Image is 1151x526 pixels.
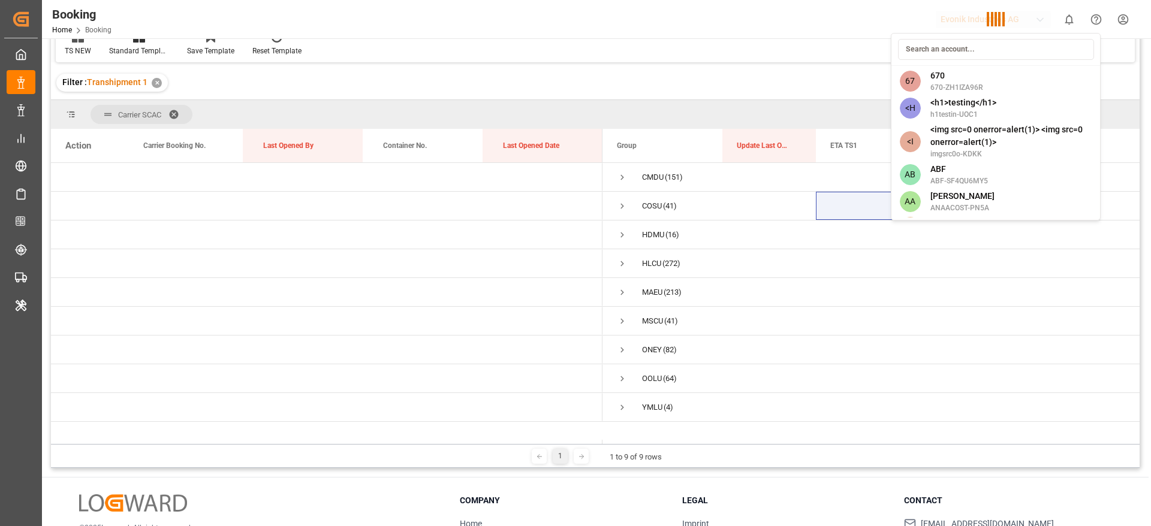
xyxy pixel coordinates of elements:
div: TS NEW [65,46,91,56]
div: 1 [553,449,568,464]
div: ONEY [642,336,662,364]
span: Group [617,141,637,150]
div: Press SPACE to select this row. [51,163,602,192]
span: (16) [665,221,679,249]
h3: Company [460,494,667,507]
span: Filter : [62,77,87,87]
span: Carrier Booking No. [143,141,206,150]
div: MSCU [642,307,663,335]
span: (82) [663,336,677,364]
div: Action [65,140,91,151]
div: Reset Template [252,46,302,56]
span: (151) [665,164,683,191]
span: (272) [662,250,680,277]
span: (41) [663,192,677,220]
h3: Legal [682,494,890,507]
span: (4) [664,394,673,421]
div: COSU [642,192,662,220]
div: Booking [52,5,112,23]
span: Carrier SCAC [118,110,161,119]
span: Last Opened By [263,141,314,150]
h3: Contact [904,494,1111,507]
div: 1 to 9 of 9 rows [610,451,662,463]
span: (41) [664,307,678,335]
div: HDMU [642,221,664,249]
button: show 0 new notifications [1056,6,1083,33]
div: Press SPACE to select this row. [51,220,602,249]
div: Press SPACE to select this row. [51,393,602,422]
span: (213) [664,279,682,306]
img: Logward Logo [79,494,187,512]
span: Update Last Opened By [737,141,791,150]
div: Press SPACE to select this row. [51,192,602,220]
button: Help Center [1083,6,1110,33]
div: YMLU [642,394,662,421]
span: ETA TS1 [830,141,857,150]
div: ✕ [152,78,162,88]
div: HLCU [642,250,661,277]
div: Press SPACE to select this row. [51,249,602,278]
a: Home [52,26,72,34]
div: Press SPACE to select this row. [51,278,602,307]
span: Container No. [383,141,427,150]
div: Press SPACE to select this row. [51,307,602,335]
div: Standard Templates [109,46,169,56]
input: Search an account... [898,39,1094,60]
div: Save Template [187,46,234,56]
span: Transhipment 1 [87,77,147,87]
div: Press SPACE to select this row. [51,335,602,364]
span: Last Opened Date [503,141,559,150]
div: Press SPACE to select this row. [51,364,602,393]
span: (64) [663,365,677,392]
div: MAEU [642,279,662,306]
div: OOLU [642,365,662,392]
div: CMDU [642,164,664,191]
